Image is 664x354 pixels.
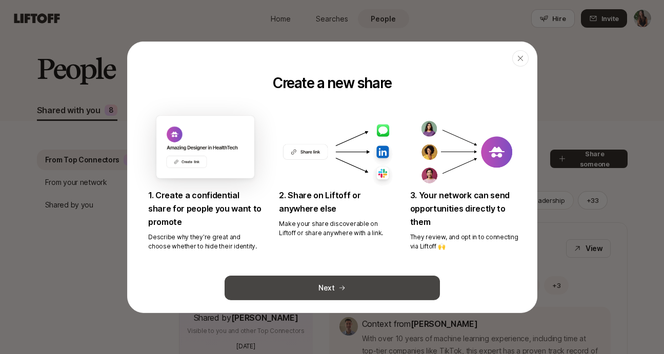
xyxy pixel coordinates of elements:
p: They review, and opt in to connecting via Liftoff 🙌 [410,233,524,251]
p: Describe why they're great and choose whether to hide their identity. [148,233,263,251]
p: Create a new share [273,74,392,91]
p: 2. Share on Liftoff or anywhere else [279,189,393,215]
img: candidate share explainer 2 [410,115,524,188]
p: 1. Create a confidential share for people you want to promote [148,189,263,228]
p: 3. Your network can send opportunities directly to them [410,189,524,228]
p: Make your share discoverable on Liftoff or share anywhere with a link. [279,219,393,238]
img: candidate share explainer 1 [279,115,393,188]
button: Next [225,276,440,300]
